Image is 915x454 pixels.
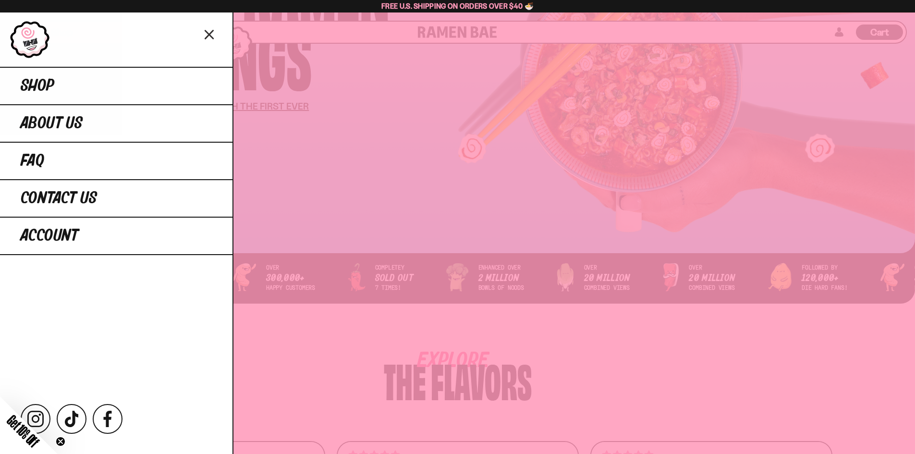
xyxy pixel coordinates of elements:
[21,227,78,245] span: Account
[21,115,83,132] span: About Us
[381,1,534,11] span: Free U.S. Shipping on Orders over $40 🍜
[21,77,54,95] span: Shop
[201,25,218,42] button: Close menu
[21,152,44,170] span: FAQ
[4,412,42,450] span: Get 10% Off
[21,190,97,207] span: Contact Us
[56,437,65,446] button: Close teaser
